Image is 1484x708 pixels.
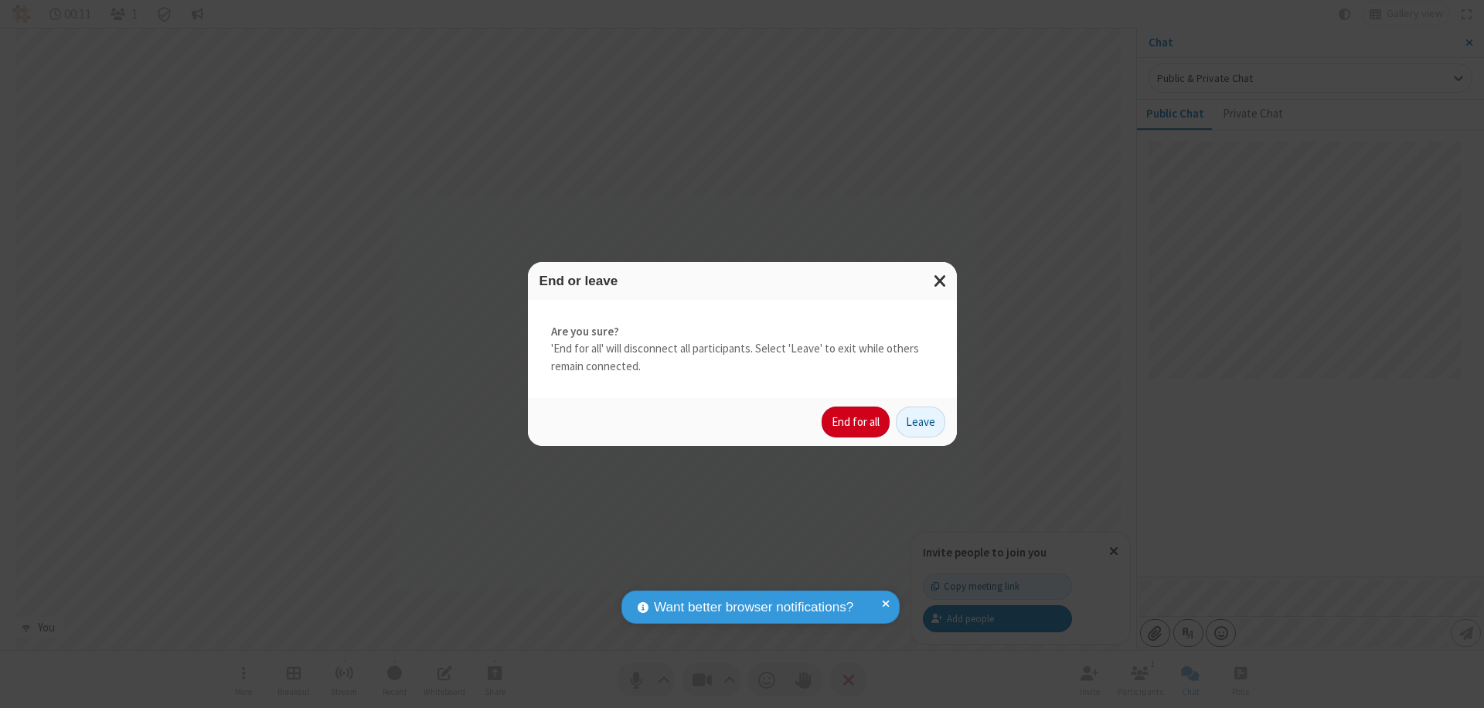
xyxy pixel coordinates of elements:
span: Want better browser notifications? [654,597,853,618]
button: Leave [896,407,945,437]
button: End for all [822,407,890,437]
button: Close modal [924,262,957,300]
h3: End or leave [539,274,945,288]
div: 'End for all' will disconnect all participants. Select 'Leave' to exit while others remain connec... [528,300,957,399]
strong: Are you sure? [551,323,934,341]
